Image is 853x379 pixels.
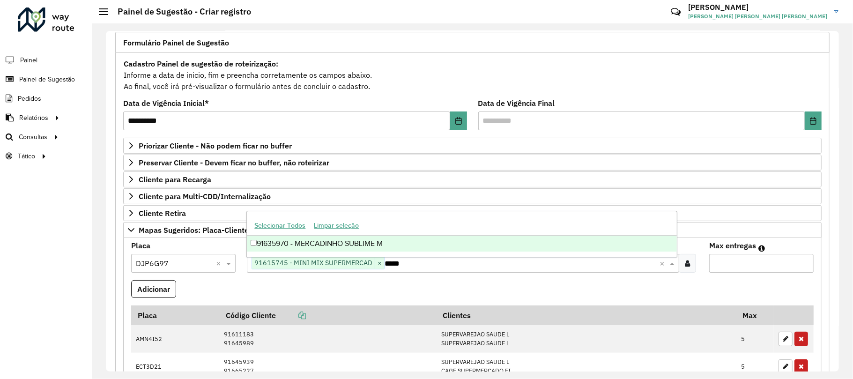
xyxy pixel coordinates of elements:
span: Mapas Sugeridos: Placa-Cliente [139,226,249,234]
span: Clear all [660,258,668,269]
span: Preservar Cliente - Devem ficar no buffer, não roteirizar [139,159,329,166]
span: Consultas [19,132,47,142]
td: 5 [736,325,774,353]
th: Código Cliente [219,305,436,325]
button: Limpar seleção [310,218,363,233]
a: Priorizar Cliente - Não podem ficar no buffer [123,138,822,154]
button: Choose Date [450,111,467,130]
a: Cliente Retira [123,205,822,221]
span: Pedidos [18,94,41,104]
h3: [PERSON_NAME] [688,3,827,12]
a: Cliente para Multi-CDD/Internalização [123,188,822,204]
label: Placa [131,240,150,251]
label: Data de Vigência Final [478,97,555,109]
a: Cliente para Recarga [123,171,822,187]
span: Cliente para Recarga [139,176,211,183]
a: Mapas Sugeridos: Placa-Cliente [123,222,822,238]
span: Relatórios [19,113,48,123]
span: Cliente para Multi-CDD/Internalização [139,193,271,200]
label: Max entregas [709,240,756,251]
button: Choose Date [805,111,822,130]
a: Copiar [276,311,306,320]
span: [PERSON_NAME] [PERSON_NAME] [PERSON_NAME] [688,12,827,21]
a: Contato Rápido [666,2,686,22]
span: × [375,258,384,269]
div: Informe a data de inicio, fim e preencha corretamente os campos abaixo. Ao final, você irá pré-vi... [123,58,822,92]
th: Clientes [436,305,736,325]
strong: Cadastro Painel de sugestão de roteirização: [124,59,278,68]
td: AMN4I52 [131,325,219,353]
span: Clear all [216,258,224,269]
td: 91611183 91645989 [219,325,436,353]
span: Painel de Sugestão [19,74,75,84]
th: Max [736,305,774,325]
span: Cliente Retira [139,209,186,217]
th: Placa [131,305,219,325]
span: Formulário Painel de Sugestão [123,39,229,46]
label: Data de Vigência Inicial [123,97,209,109]
button: Adicionar [131,280,176,298]
span: Painel [20,55,37,65]
ng-dropdown-panel: Options list [246,211,677,257]
button: Selecionar Todos [250,218,310,233]
span: Tático [18,151,35,161]
span: 91615745 - MINI MIX SUPERMERCAD [252,257,375,268]
span: Priorizar Cliente - Não podem ficar no buffer [139,142,292,149]
em: Máximo de clientes que serão colocados na mesma rota com os clientes informados [758,245,765,252]
td: SUPERVAREJAO SAUDE L SUPERVAREJAO SAUDE L [436,325,736,353]
h2: Painel de Sugestão - Criar registro [108,7,251,17]
a: Preservar Cliente - Devem ficar no buffer, não roteirizar [123,155,822,171]
div: 91635970 - MERCADINHO SUBLIME M [247,236,676,252]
